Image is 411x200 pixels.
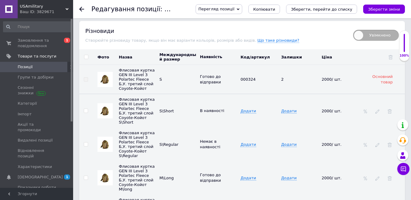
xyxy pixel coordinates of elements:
[119,164,155,191] span: Флисовая куртка GEN III Level 3 Polartec Fleece Б,У. третий слой Coyote-Койот M\long
[286,5,357,14] button: Зберегти, перейти до списку
[18,164,52,170] span: Характеристики
[240,142,256,147] span: Додати
[291,7,352,12] i: Зберегти, перейти до списку
[368,7,400,12] i: Зберегти зміни
[64,7,79,11] strong: ECWCS
[399,30,409,61] div: 100% Якість заповнення
[159,142,179,147] span: S\Regular
[320,65,361,94] td: Дані основного товару
[18,148,56,159] span: Відновлення позицій
[3,21,72,32] input: Пошук
[6,6,215,82] body: Редактор, 06F4EE67-5D47-4C73-81C0-FBE1B8BB226A
[399,54,409,58] div: 100%
[18,101,37,106] span: Категорії
[79,7,84,12] div: Повернутися назад
[18,138,53,143] span: Видалені позиції
[281,77,284,82] span: Дані основного товару
[18,185,56,196] span: Показники роботи компанії
[119,68,155,91] span: Флисовая куртка GEN III Level 3 Polartec Fleece Б,У. третий слой Coyote-Койот
[200,173,221,183] span: Готово до відправки
[200,108,224,113] span: В наявності
[322,176,342,180] span: 2000/ шт.
[18,54,56,59] span: Товари та послуги
[240,109,256,114] span: Додати
[159,52,196,61] span: Международный размер
[18,122,56,133] span: Акції та промокоди
[248,5,280,14] button: Копіювати
[117,49,158,65] th: Назва
[198,7,234,11] span: Перегляд позиції
[198,49,239,65] th: Наявність
[20,4,66,9] span: USAmilitary
[322,109,342,113] span: 2000/ шт.
[64,38,70,43] span: 1
[158,65,198,94] td: Дані основного товару
[281,109,297,114] span: Додати
[397,163,409,175] button: Чат з покупцем
[353,30,399,41] span: Увімкнено
[64,174,70,180] span: 1
[253,7,275,12] span: Копіювати
[240,176,256,181] span: Додати
[200,74,221,84] span: Готово до відправки
[18,64,33,70] span: Позиції
[322,142,342,147] span: 2000/ шт.
[18,38,56,49] span: Замовлення та повідомлення
[240,77,256,82] span: 000324
[18,85,56,96] span: Сезонні знижки
[20,9,73,15] div: Ваш ID: 3829671
[159,109,174,113] span: S\Short
[119,131,155,158] span: Флисовая куртка GEN III Level 3 Polartec Fleece Б,У. третий слой Coyote-Койот S\Regular
[322,77,342,82] span: 2000/ шт.
[18,111,32,117] span: Імпорт
[281,176,297,181] span: Додати
[200,139,220,149] span: Немає в наявності
[281,142,297,147] span: Додати
[85,38,257,43] span: Створюйте різновиду товару, якщо він має варіанти кольорів, розмірів або видів.
[85,27,347,35] div: Різновиди
[18,75,54,80] span: Групи та добірки
[320,49,361,65] th: Ціна
[257,38,299,43] span: Що таке різновиди?
[159,176,174,180] span: M\Long
[159,77,162,82] span: S
[239,65,279,94] td: Дані основного товару
[239,49,279,65] th: Код/артикул
[198,65,239,94] td: Дані основного товару
[280,49,320,65] th: Залишки
[18,174,63,180] span: [DEMOGRAPHIC_DATA]
[93,49,117,65] th: Фото
[119,97,155,125] span: Флисовая куртка GEN III Level 3 Polartec Fleece Б,У. третий слой Coyote-Койот S\Short
[363,5,405,14] button: Зберегти зміни
[372,74,393,84] span: Основний товар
